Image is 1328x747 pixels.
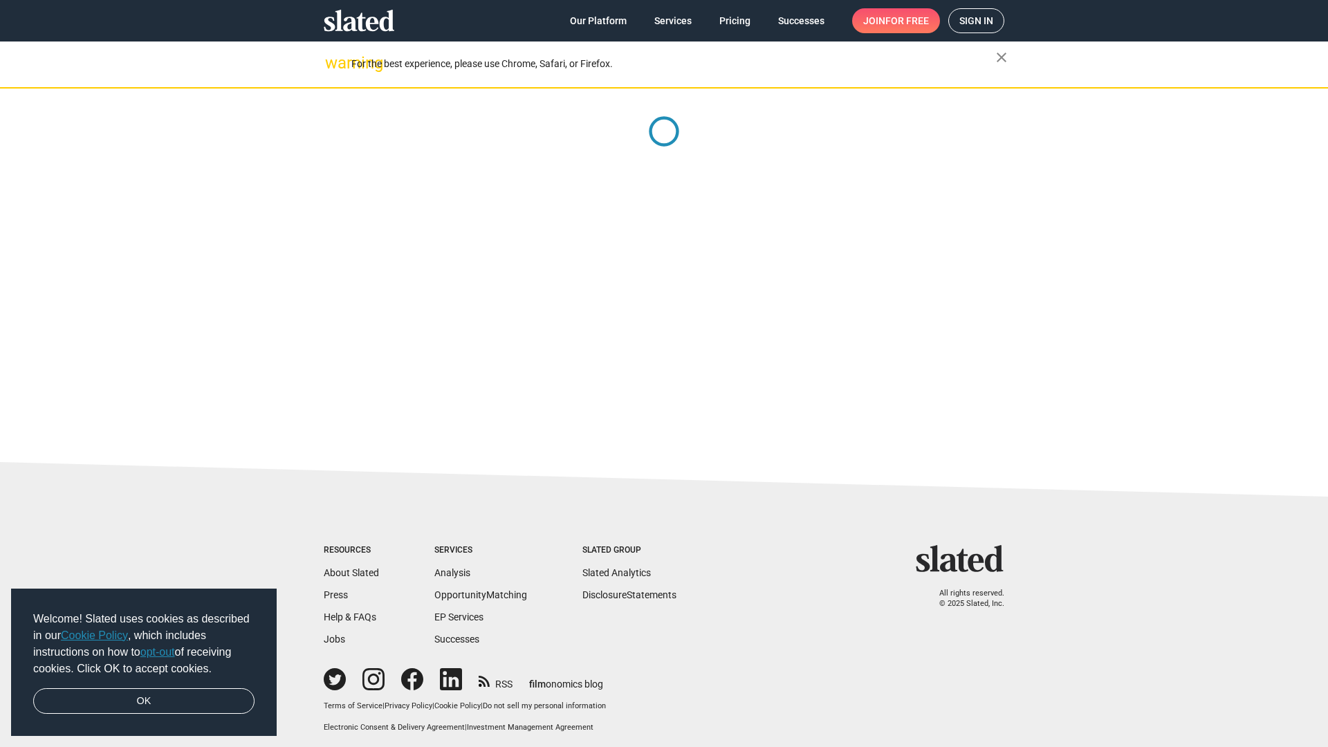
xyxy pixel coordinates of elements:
[479,670,513,691] a: RSS
[385,701,432,710] a: Privacy Policy
[467,723,593,732] a: Investment Management Agreement
[925,589,1004,609] p: All rights reserved. © 2025 Slated, Inc.
[324,589,348,600] a: Press
[325,55,342,71] mat-icon: warning
[324,567,379,578] a: About Slated
[324,723,465,732] a: Electronic Consent & Delivery Agreement
[351,55,996,73] div: For the best experience, please use Chrome, Safari, or Firefox.
[11,589,277,737] div: cookieconsent
[481,701,483,710] span: |
[434,545,527,556] div: Services
[863,8,929,33] span: Join
[483,701,606,712] button: Do not sell my personal information
[432,701,434,710] span: |
[582,589,676,600] a: DisclosureStatements
[643,8,703,33] a: Services
[993,49,1010,66] mat-icon: close
[582,545,676,556] div: Slated Group
[434,567,470,578] a: Analysis
[33,611,255,677] span: Welcome! Slated uses cookies as described in our , which includes instructions on how to of recei...
[434,634,479,645] a: Successes
[324,545,379,556] div: Resources
[767,8,836,33] a: Successes
[719,8,750,33] span: Pricing
[61,629,128,641] a: Cookie Policy
[140,646,175,658] a: opt-out
[324,611,376,622] a: Help & FAQs
[582,567,651,578] a: Slated Analytics
[529,667,603,691] a: filmonomics blog
[465,723,467,732] span: |
[959,9,993,33] span: Sign in
[708,8,762,33] a: Pricing
[434,611,483,622] a: EP Services
[654,8,692,33] span: Services
[778,8,824,33] span: Successes
[570,8,627,33] span: Our Platform
[33,688,255,714] a: dismiss cookie message
[885,8,929,33] span: for free
[529,679,546,690] span: film
[852,8,940,33] a: Joinfor free
[434,589,527,600] a: OpportunityMatching
[324,701,382,710] a: Terms of Service
[324,634,345,645] a: Jobs
[559,8,638,33] a: Our Platform
[434,701,481,710] a: Cookie Policy
[382,701,385,710] span: |
[948,8,1004,33] a: Sign in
